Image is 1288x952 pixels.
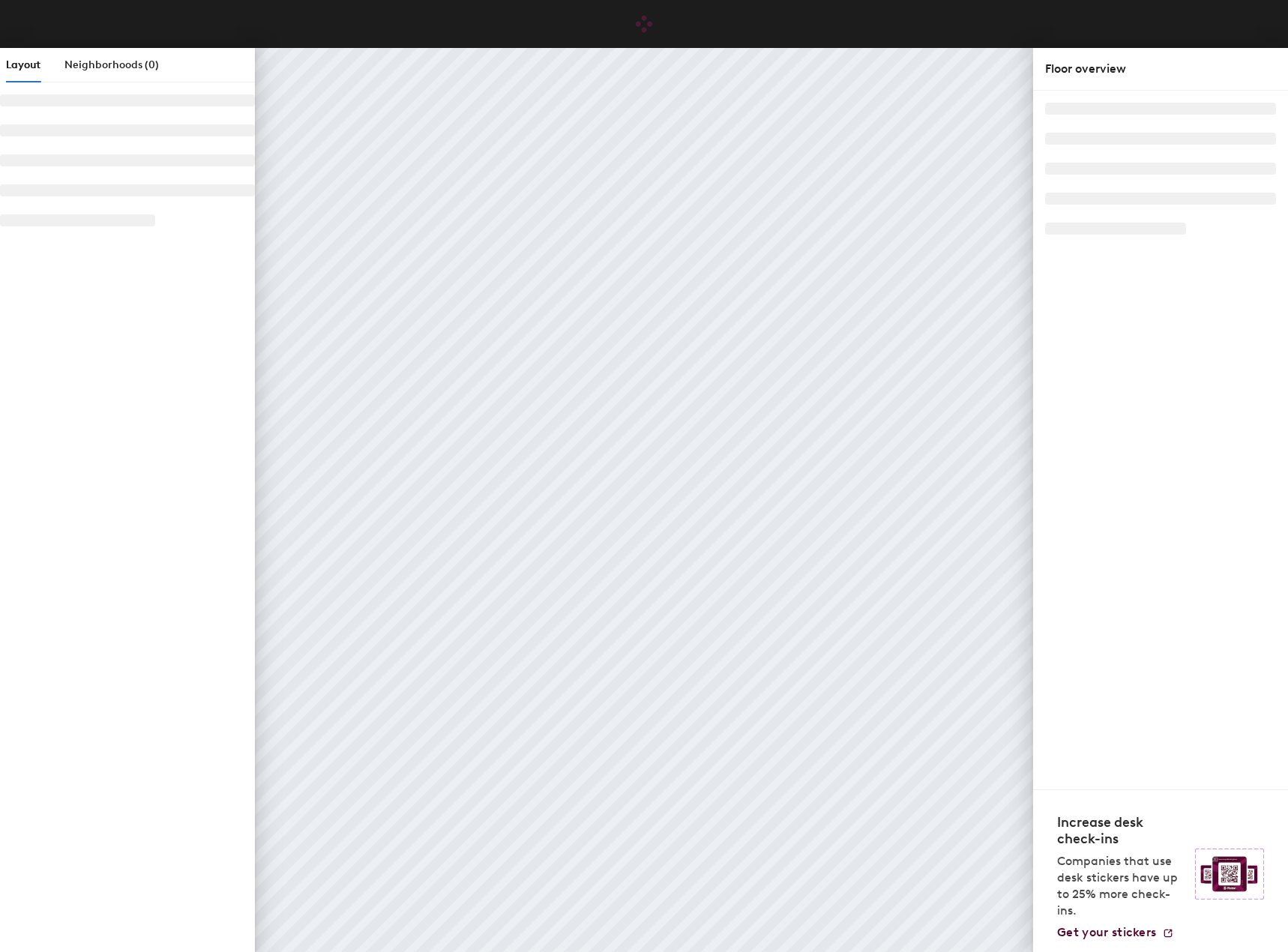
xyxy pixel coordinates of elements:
a: Get your stickers [1057,925,1174,940]
img: Sticker logo [1195,849,1264,900]
span: Layout [6,58,40,71]
div: Floor overview [1045,60,1276,78]
span: Get your stickers [1057,925,1156,939]
p: Companies that use desk stickers have up to 25% more check-ins. [1057,853,1186,919]
h4: Increase desk check-ins [1057,814,1186,847]
span: Neighborhoods (0) [64,58,159,71]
